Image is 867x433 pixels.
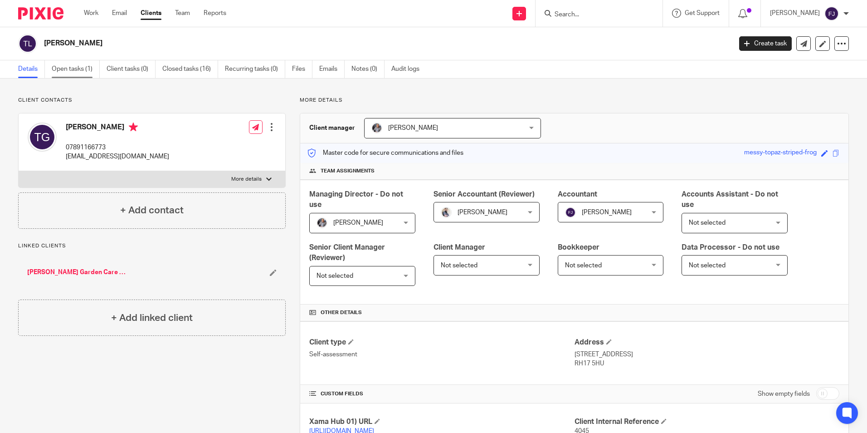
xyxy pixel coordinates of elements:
img: svg%3E [18,34,37,53]
a: Team [175,9,190,18]
p: RH17 5HU [575,359,839,368]
p: More details [300,97,849,104]
a: Email [112,9,127,18]
img: -%20%20-%20studio@ingrained.co.uk%20for%20%20-20220223%20at%20101413%20-%201W1A2026.jpg [317,217,327,228]
h4: [PERSON_NAME] [66,123,169,134]
label: Show empty fields [758,389,810,399]
span: Not selected [565,262,602,269]
i: Primary [129,123,138,132]
img: -%20%20-%20studio@ingrained.co.uk%20for%20%20-20220223%20at%20101413%20-%201W1A2026.jpg [371,123,382,133]
p: Linked clients [18,242,286,250]
span: Not selected [689,262,726,269]
img: svg%3E [565,207,576,218]
p: [PERSON_NAME] [770,9,820,18]
a: Details [18,60,45,78]
span: [PERSON_NAME] [388,125,438,131]
a: [PERSON_NAME] Garden Care Limited [27,268,127,277]
h4: + Add contact [120,203,184,217]
a: Clients [141,9,161,18]
span: Not selected [689,220,726,226]
span: Not selected [317,273,353,279]
span: Team assignments [321,167,375,175]
a: Files [292,60,312,78]
span: Other details [321,309,362,316]
span: [PERSON_NAME] [458,209,507,216]
span: Senior Client Manager (Reviewer) [309,244,385,261]
span: Senior Accountant (Reviewer) [433,191,535,198]
img: svg%3E [824,6,839,21]
span: Data Processor - Do not use [682,244,779,251]
a: Audit logs [391,60,426,78]
h4: Xama Hub 01) URL [309,417,574,427]
img: Pixie%2002.jpg [441,207,452,218]
a: Recurring tasks (0) [225,60,285,78]
p: 07891166773 [66,143,169,152]
input: Search [554,11,635,19]
span: Client Manager [433,244,485,251]
span: [PERSON_NAME] [582,209,632,216]
img: Pixie [18,7,63,20]
p: Client contacts [18,97,286,104]
p: Self-assessment [309,350,574,359]
h3: Client manager [309,123,355,133]
span: Bookkeeper [558,244,599,251]
h2: [PERSON_NAME] [44,39,589,48]
h4: CUSTOM FIELDS [309,390,574,398]
span: Accounts Assistant - Do not use [682,191,778,208]
a: Notes (0) [351,60,385,78]
h4: Client type [309,338,574,347]
p: More details [231,176,262,183]
a: Create task [739,36,792,51]
h4: + Add linked client [111,311,193,325]
a: Reports [204,9,226,18]
img: svg%3E [28,123,57,152]
span: [PERSON_NAME] [333,220,383,226]
a: Closed tasks (16) [162,60,218,78]
span: Not selected [441,262,477,269]
h4: Client Internal Reference [575,417,839,427]
a: Open tasks (1) [52,60,100,78]
span: Accountant [558,191,597,198]
p: [STREET_ADDRESS] [575,350,839,359]
a: Emails [319,60,345,78]
p: Master code for secure communications and files [307,148,463,157]
p: [EMAIL_ADDRESS][DOMAIN_NAME] [66,152,169,161]
h4: Address [575,338,839,347]
a: Client tasks (0) [107,60,156,78]
a: Work [84,9,98,18]
span: Get Support [685,10,720,16]
span: Managing Director - Do not use [309,191,403,208]
div: messy-topaz-striped-frog [744,148,817,158]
